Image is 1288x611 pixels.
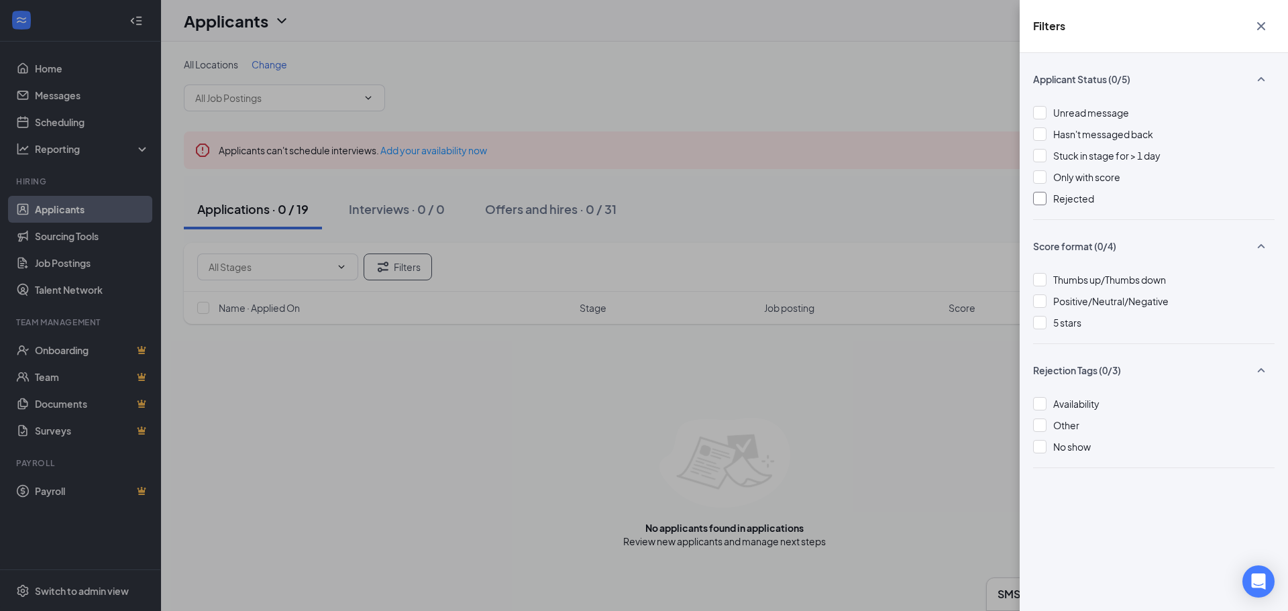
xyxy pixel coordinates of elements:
button: SmallChevronUp [1248,357,1275,383]
button: Cross [1248,13,1275,39]
span: Stuck in stage for > 1 day [1053,150,1161,162]
div: Open Intercom Messenger [1242,565,1275,598]
svg: SmallChevronUp [1253,238,1269,254]
span: Other [1053,419,1079,431]
h5: Filters [1033,19,1065,34]
span: No show [1053,441,1091,453]
span: 5 stars [1053,317,1081,329]
span: Positive/Neutral/Negative [1053,295,1169,307]
span: Only with score [1053,171,1120,183]
svg: SmallChevronUp [1253,362,1269,378]
span: Thumbs up/Thumbs down [1053,274,1166,286]
span: Applicant Status (0/5) [1033,72,1130,86]
span: Unread message [1053,107,1129,119]
span: Rejection Tags (0/3) [1033,364,1121,377]
span: Availability [1053,398,1099,410]
svg: Cross [1253,18,1269,34]
span: Hasn't messaged back [1053,128,1153,140]
button: SmallChevronUp [1248,233,1275,259]
span: Score format (0/4) [1033,239,1116,253]
svg: SmallChevronUp [1253,71,1269,87]
span: Rejected [1053,192,1094,205]
button: SmallChevronUp [1248,66,1275,92]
